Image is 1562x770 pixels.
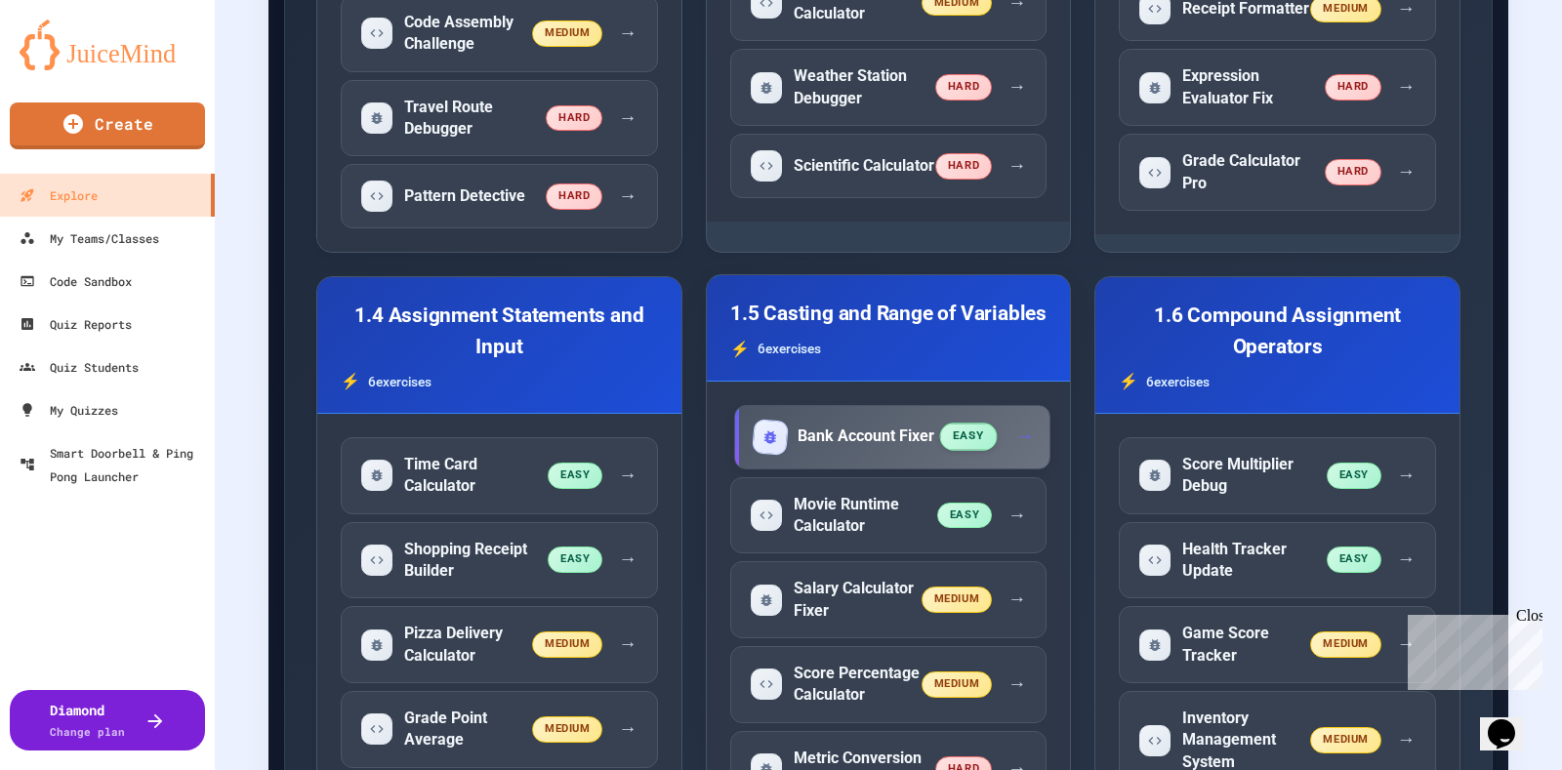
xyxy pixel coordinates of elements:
[1182,539,1326,583] h5: Health Tracker Update
[8,8,135,124] div: Chat with us now!Close
[20,312,132,336] div: Quiz Reports
[1397,462,1416,490] span: →
[618,182,637,211] span: →
[618,630,637,659] span: →
[20,355,139,379] div: Quiz Students
[730,299,1048,329] h3: 1.5 Casting and Range of Variables
[1480,692,1542,750] iframe: chat widget
[1119,522,1436,599] div: Start exercise: Health Tracker Update (easy difficulty, code problem)
[404,623,532,667] h5: Pizza Delivery Calculator
[532,631,602,658] span: medium
[10,690,205,750] button: DiamondChange plan
[730,338,1048,361] div: 6 exercise s
[1119,49,1436,126] div: Start exercise: Expression Evaluator Fix (hard difficulty, fix problem)
[20,20,195,70] img: logo-orange.svg
[341,522,658,599] div: Start exercise: Shopping Receipt Builder (easy difficulty, code problem)
[404,708,532,751] h5: Grade Point Average
[404,185,525,207] h5: Pattern Detective
[935,153,992,180] span: hard
[1119,437,1436,514] div: Start exercise: Score Multiplier Debug (easy difficulty, fix problem)
[1397,158,1416,186] span: →
[1182,150,1324,194] h5: Grade Calculator Pro
[548,463,602,489] span: easy
[532,20,602,47] span: medium
[1325,74,1381,101] span: hard
[341,606,658,683] div: Start exercise: Pizza Delivery Calculator (medium difficulty, fix problem)
[404,12,532,56] h5: Code Assembly Challenge
[794,663,922,707] h5: Score Percentage Calculator
[532,716,602,743] span: medium
[730,134,1048,198] div: Start exercise: Scientific Calculator (hard difficulty, code problem)
[937,503,992,529] span: easy
[939,423,997,450] span: easy
[341,691,658,768] div: Start exercise: Grade Point Average (medium difficulty, code problem)
[798,426,934,447] h5: Bank Account Fixer
[1119,301,1436,361] h3: 1.6 Compound Assignment Operators
[935,74,992,101] span: hard
[1325,159,1381,185] span: hard
[1007,73,1026,101] span: →
[404,97,546,141] h5: Travel Route Debugger
[341,301,658,361] h3: 1.4 Assignment Statements and Input
[1310,631,1380,658] span: medium
[1310,727,1380,753] span: medium
[618,715,637,744] span: →
[20,398,118,422] div: My Quizzes
[618,546,637,574] span: →
[1119,606,1436,683] div: Start exercise: Game Score Tracker (medium difficulty, fix problem)
[618,20,637,48] span: →
[10,102,205,149] a: Create
[730,477,1048,554] div: Start exercise: Movie Runtime Calculator (easy difficulty, code problem)
[1007,152,1026,181] span: →
[20,441,207,488] div: Smart Doorbell & Ping Pong Launcher
[1397,726,1416,754] span: →
[1007,670,1026,699] span: →
[922,587,992,613] span: medium
[1015,423,1034,451] span: →
[794,155,934,177] h5: Scientific Calculator
[20,226,159,250] div: My Teams/Classes
[922,671,992,698] span: medium
[341,370,658,393] div: 6 exercise s
[1397,546,1416,574] span: →
[734,405,1051,469] div: Start exercise: Bank Account Fixer (easy difficulty, fix problem)
[794,65,935,109] h5: Weather Station Debugger
[794,494,937,538] h5: Movie Runtime Calculator
[1327,547,1381,573] span: easy
[1397,630,1416,659] span: →
[546,105,602,132] span: hard
[618,462,637,490] span: →
[1397,73,1416,101] span: →
[618,104,637,133] span: →
[1182,65,1324,109] h5: Expression Evaluator Fix
[548,547,602,573] span: easy
[20,269,132,293] div: Code Sandbox
[1119,134,1436,211] div: Start exercise: Grade Calculator Pro (hard difficulty, code problem)
[50,724,125,739] span: Change plan
[1007,502,1026,530] span: →
[50,700,125,741] div: Diamond
[341,164,658,228] div: Start exercise: Pattern Detective (hard difficulty, code problem)
[794,578,922,622] h5: Salary Calculator Fixer
[1400,607,1542,690] iframe: chat widget
[404,539,548,583] h5: Shopping Receipt Builder
[730,49,1048,126] div: Start exercise: Weather Station Debugger (hard difficulty, fix problem)
[730,646,1048,723] div: Start exercise: Score Percentage Calculator (medium difficulty, code problem)
[730,561,1048,638] div: Start exercise: Salary Calculator Fixer (medium difficulty, fix problem)
[1119,370,1436,393] div: 6 exercise s
[404,454,548,498] h5: Time Card Calculator
[20,183,98,207] div: Explore
[341,437,658,514] div: Start exercise: Time Card Calculator (easy difficulty, fix problem)
[546,183,602,210] span: hard
[1327,463,1381,489] span: easy
[1182,454,1326,498] h5: Score Multiplier Debug
[1007,586,1026,614] span: →
[341,80,658,157] div: Start exercise: Travel Route Debugger (hard difficulty, fix problem)
[1182,623,1310,667] h5: Game Score Tracker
